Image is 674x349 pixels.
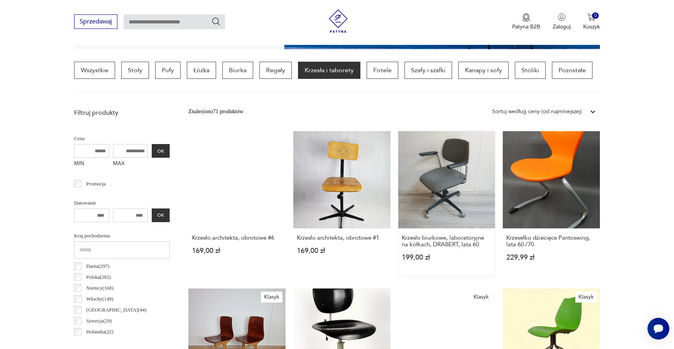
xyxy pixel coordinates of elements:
[293,131,390,276] a: Krzesło architekta, obrotowe #1Krzesło architekta, obrotowe #1169,00 zł
[512,13,540,30] button: Patyna B2B
[402,235,492,248] h3: Krzesło biurkowe, laboratoryjne na kółkach, DRABERT, lata 60.
[558,13,566,21] img: Ikonka użytkownika
[647,318,669,340] iframe: Smartsupp widget button
[121,62,149,79] a: Stoły
[259,62,292,79] a: Regały
[74,134,170,143] p: Cena
[86,284,113,292] p: Niemcy ( 168 )
[113,158,148,170] label: MAX
[211,17,221,26] button: Szukaj
[553,13,571,30] button: Zaloguj
[192,248,282,254] p: 169,00 zł
[404,62,452,79] a: Szafy i szafki
[86,180,106,188] p: Promocja
[583,13,600,30] button: 0Koszyk
[298,62,360,79] a: Krzesła i taborety
[506,235,596,248] h3: Krzesełko dziecięce Pantoswing, lata 60./70.
[222,62,253,79] a: Biurka
[187,62,216,79] a: Łóżka
[152,144,170,158] button: OK
[458,62,509,79] a: Kanapy i sofy
[152,208,170,222] button: OK
[74,231,170,240] p: Kraj pochodzenia
[86,262,109,271] p: Dania ( 297 )
[86,273,111,281] p: Polska ( 282 )
[522,13,530,22] img: Ikona medalu
[86,317,112,325] p: Szwecja ( 29 )
[86,328,113,336] p: Holandia ( 22 )
[512,13,540,30] a: Ikona medaluPatyna B2B
[402,254,492,261] p: 199,00 zł
[188,107,243,116] div: Znaleziono 71 produktów
[74,14,117,29] button: Sprzedawaj
[86,306,146,314] p: [GEOGRAPHIC_DATA] ( 44 )
[74,20,117,25] a: Sprzedawaj
[553,23,571,30] p: Zaloguj
[492,107,582,116] div: Sortuj według ceny (od najmniejszej)
[74,158,109,170] label: MIN
[398,131,495,276] a: Krzesło biurkowe, laboratoryjne na kółkach, DRABERT, lata 60.Krzesło biurkowe, laboratoryjne na k...
[86,295,113,303] p: Włochy ( 149 )
[74,109,170,117] p: Filtruj produkty
[326,9,350,33] img: Patyna - sklep z meblami i dekoracjami vintage
[86,338,110,347] p: Czechy ( 22 )
[552,62,592,79] a: Pozostałe
[512,23,540,30] p: Patyna B2B
[587,13,595,21] img: Ikona koszyka
[297,248,387,254] p: 169,00 zł
[503,131,600,276] a: Krzesełko dziecięce Pantoswing, lata 60./70.Krzesełko dziecięce Pantoswing, lata 60./70.229,99 zł
[297,235,387,241] h3: Krzesło architekta, obrotowe #1
[592,12,599,19] div: 0
[583,23,600,30] p: Koszyk
[515,62,546,79] a: Stoliki
[192,235,282,241] h3: Krzesło architekta, obrotowe #6
[155,62,181,79] a: Pufy
[367,62,398,79] a: Fotele
[188,131,286,276] a: Krzesło architekta, obrotowe #6Krzesło architekta, obrotowe #6169,00 zł
[506,254,596,261] p: 229,99 zł
[74,199,170,207] p: Datowanie
[74,62,115,79] a: Wszystkie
